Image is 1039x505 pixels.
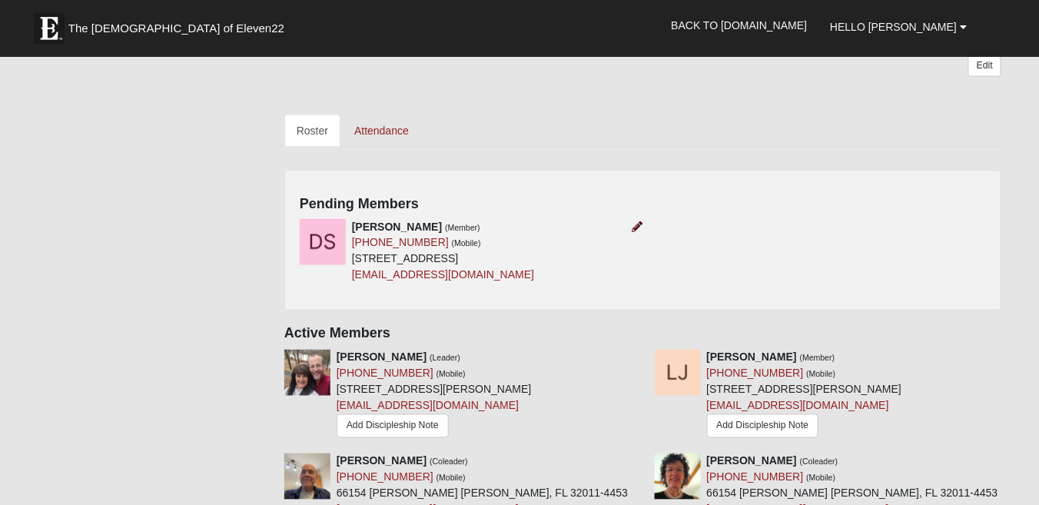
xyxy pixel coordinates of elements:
h4: Pending Members [300,196,986,213]
a: Roster [284,115,340,147]
img: Eleven22 logo [34,13,65,44]
a: [EMAIL_ADDRESS][DOMAIN_NAME] [707,400,889,412]
a: Page Load Time: 0.36s [15,488,109,499]
a: Page Properties (Alt+P) [1001,478,1029,500]
small: (Mobile) [806,473,835,483]
span: Hello [PERSON_NAME] [830,21,957,33]
strong: [PERSON_NAME] [337,351,427,364]
strong: [PERSON_NAME] [352,221,442,233]
a: Edit [968,55,1001,77]
span: The [DEMOGRAPHIC_DATA] of Eleven22 [68,21,284,36]
strong: [PERSON_NAME] [337,455,427,467]
div: [STREET_ADDRESS] [352,219,534,284]
a: The [DEMOGRAPHIC_DATA] of Eleven22 [26,5,334,44]
a: Add Discipleship Note [337,414,449,438]
a: Attendance [342,115,421,147]
a: [EMAIL_ADDRESS][DOMAIN_NAME] [352,269,534,281]
strong: [PERSON_NAME] [707,351,797,364]
span: ViewState Size: 42 KB [125,487,227,500]
small: (Mobile) [437,370,466,379]
strong: [PERSON_NAME] [707,455,797,467]
a: [PHONE_NUMBER] [707,367,804,380]
div: [STREET_ADDRESS][PERSON_NAME] [707,350,902,442]
a: [EMAIL_ADDRESS][DOMAIN_NAME] [337,400,519,412]
a: [PHONE_NUMBER] [337,367,433,380]
a: Block Configuration (Alt-B) [974,478,1001,500]
small: (Mobile) [806,370,835,379]
small: (Member) [800,354,835,363]
a: Back to [DOMAIN_NAME] [660,6,819,45]
a: [PHONE_NUMBER] [352,237,449,249]
a: Hello [PERSON_NAME] [818,8,978,46]
small: (Leader) [430,354,460,363]
span: HTML Size: 126 KB [238,487,328,500]
a: [PHONE_NUMBER] [707,471,804,483]
div: [STREET_ADDRESS][PERSON_NAME] [337,350,532,442]
h4: Active Members [284,326,1001,343]
small: (Coleader) [430,457,468,467]
a: Add Discipleship Note [707,414,819,438]
a: [PHONE_NUMBER] [337,471,433,483]
small: (Coleader) [800,457,838,467]
small: (Mobile) [452,239,481,248]
small: (Member) [445,223,480,232]
a: Web cache enabled [340,484,348,500]
small: (Mobile) [437,473,466,483]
